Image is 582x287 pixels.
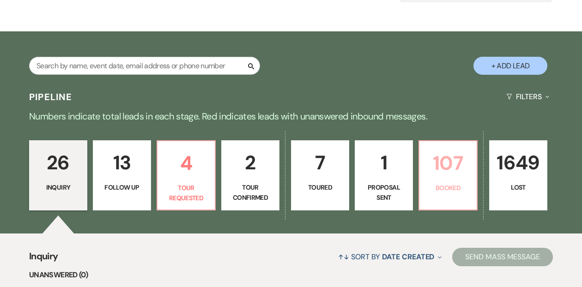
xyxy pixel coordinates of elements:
p: 7 [297,147,343,178]
a: 2Tour Confirmed [221,140,279,210]
button: Send Mass Message [452,248,553,266]
p: 4 [163,148,209,179]
a: 107Booked [418,140,478,210]
p: Tour Confirmed [227,182,273,203]
h3: Pipeline [29,90,73,103]
p: Booked [425,183,471,193]
p: Follow Up [99,182,145,192]
span: Date Created [382,252,434,262]
input: Search by name, event date, email address or phone number [29,57,260,75]
p: Proposal Sent [361,182,407,203]
button: Sort By Date Created [334,245,445,269]
a: 7Toured [291,140,349,210]
a: 4Tour Requested [157,140,216,210]
a: 13Follow Up [93,140,151,210]
p: 107 [425,148,471,179]
li: Unanswered (0) [29,269,553,281]
span: Inquiry [29,249,58,269]
a: 26Inquiry [29,140,87,210]
a: 1649Lost [489,140,547,210]
p: 1649 [495,147,541,178]
p: 2 [227,147,273,178]
p: Lost [495,182,541,192]
button: Filters [503,84,553,109]
p: 26 [35,147,81,178]
p: 1 [361,147,407,178]
p: 13 [99,147,145,178]
p: Tour Requested [163,183,209,203]
button: + Add Lead [473,57,547,75]
p: Inquiry [35,182,81,192]
span: ↑↓ [338,252,349,262]
a: 1Proposal Sent [355,140,413,210]
p: Toured [297,182,343,192]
